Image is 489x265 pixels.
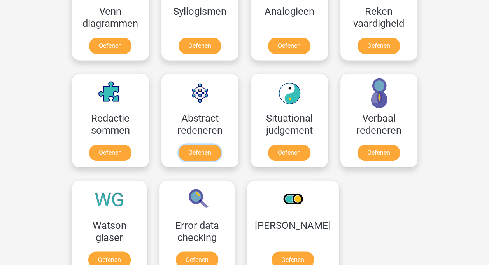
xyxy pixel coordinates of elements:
[179,145,221,161] a: Oefenen
[89,145,131,161] a: Oefenen
[358,38,400,54] a: Oefenen
[179,38,221,54] a: Oefenen
[268,145,310,161] a: Oefenen
[89,38,131,54] a: Oefenen
[358,145,400,161] a: Oefenen
[268,38,310,54] a: Oefenen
